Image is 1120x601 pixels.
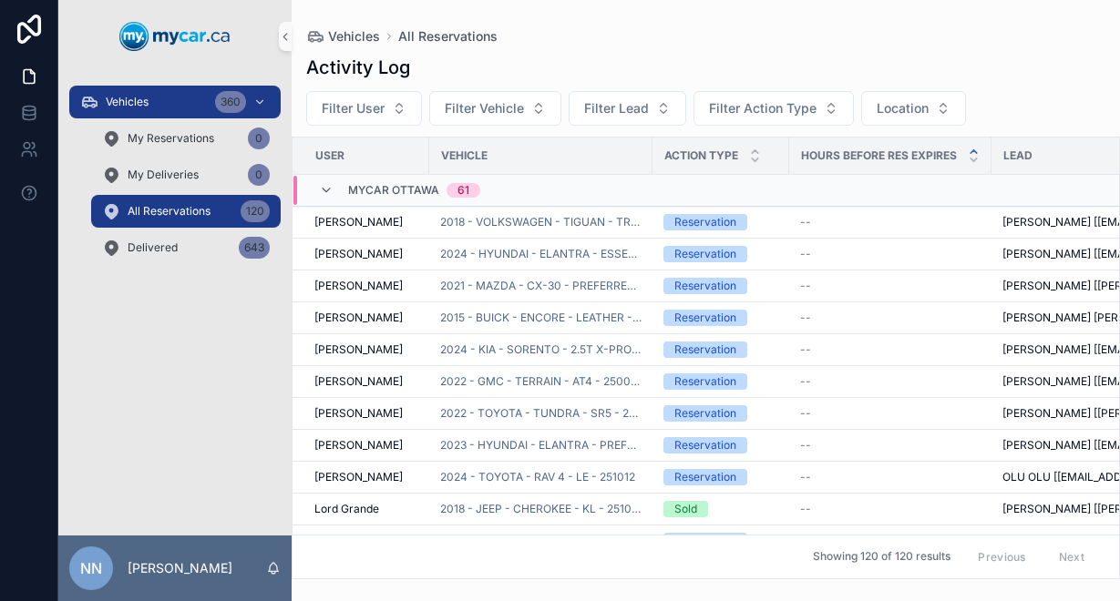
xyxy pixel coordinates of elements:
button: Select Button [569,91,686,126]
span: -- [800,342,811,357]
a: 2024 - KIA - SORENTO - 2.5T X-PRO W/BLACK INTERIOR - 250636 [440,342,642,357]
a: 2015 - BUICK - ENCORE - LEATHER - 250703 [440,311,642,325]
span: -- [800,406,811,421]
a: Delivered643 [91,231,281,264]
span: Filter User [322,99,385,117]
a: 2022 - GMC - TERRAIN - AT4 - 250098 [440,374,642,389]
button: Select Button [429,91,561,126]
span: -- [800,311,811,325]
span: Lord Grande [314,502,379,516]
div: 120 [241,200,270,222]
span: [PERSON_NAME] [314,279,403,293]
button: Select Button [306,91,422,126]
span: Vehicles [106,95,149,109]
span: -- [800,470,811,484]
span: -- [800,534,811,548]
span: Filter Lead [584,99,649,117]
span: -- [800,215,811,229]
span: User [315,148,344,163]
span: All Reservations [128,204,211,219]
div: Reservation [674,437,736,453]
div: Reservation [674,341,736,358]
div: Reservation [674,405,736,422]
a: All Reservations [398,27,498,46]
span: MyCar Ottawa [348,183,439,198]
span: Filter Action Type [709,99,817,117]
img: App logo [119,22,231,51]
span: -- [800,374,811,389]
span: Action Type [664,148,738,163]
a: 2022 - TOYOTA - TUNDRA - SR5 - 250930 [440,406,642,421]
span: [PERSON_NAME] [314,406,403,421]
span: NN [80,557,102,579]
span: -- [800,247,811,261]
div: 0 [248,127,270,149]
div: 643 [239,237,270,259]
a: Vehicles360 [69,86,281,118]
div: Reservation [674,246,736,262]
span: [PERSON_NAME] [314,247,403,261]
span: Hours Before Res Expires [801,148,957,163]
span: [PERSON_NAME] [314,534,403,548]
span: [PERSON_NAME] [314,342,403,357]
span: Vehicle [441,148,488,163]
div: Sold [674,501,697,517]
span: Delivered [128,240,178,255]
a: 2018 - VOLKSWAGEN - TIGUAN - TRENDLINE - 250439 [440,215,642,229]
div: Reservation [674,214,736,230]
p: [PERSON_NAME] [128,559,232,577]
a: 2024 - TOYOTA - RAV 4 - LE - 251012 [440,470,635,484]
div: Reservation [674,310,736,326]
a: All Reservations120 [91,195,281,228]
span: [PERSON_NAME] [314,374,403,389]
a: 2024 - HYUNDAI - ELANTRA - ESSENTIAL - 250653 [440,247,642,261]
span: Lead [1003,148,1033,163]
span: Filter Vehicle [445,99,524,117]
div: 360 [215,91,246,113]
span: [PERSON_NAME] [314,215,403,229]
span: [PERSON_NAME] [314,311,403,325]
span: My Deliveries [128,168,199,182]
span: Vehicles [328,27,380,46]
span: My Reservations [128,131,214,146]
div: Reservation [674,469,736,485]
div: scrollable content [58,73,292,288]
span: [PERSON_NAME] [314,470,403,484]
span: -- [800,279,811,293]
button: Select Button [694,91,854,126]
div: Reservation [674,278,736,294]
a: Vehicles [306,27,380,46]
span: [PERSON_NAME] [314,438,403,453]
a: My Deliveries0 [91,158,281,191]
div: 61 [457,183,469,198]
span: -- [800,438,811,453]
div: 0 [248,164,270,186]
div: Reservation [674,533,736,549]
a: 2018 - JEEP - CHEROKEE - KL - 251067 [440,502,642,516]
span: -- [800,502,811,516]
a: 2021 - MAZDA - CX-30 - PREFERRED PACKAGE - 250797 [440,279,642,293]
h1: Activity Log [306,55,410,80]
span: Showing 120 of 120 results [813,550,950,565]
span: Location [877,99,929,117]
a: My Reservations0 [91,122,281,155]
a: 2023 - HYUNDAI - ELANTRA - PREFERRED - 251086 [440,438,642,453]
button: Select Button [861,91,966,126]
a: 2022 - KIA - SORENTO - LX - 251079 [440,534,632,548]
div: Reservation [674,373,736,390]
